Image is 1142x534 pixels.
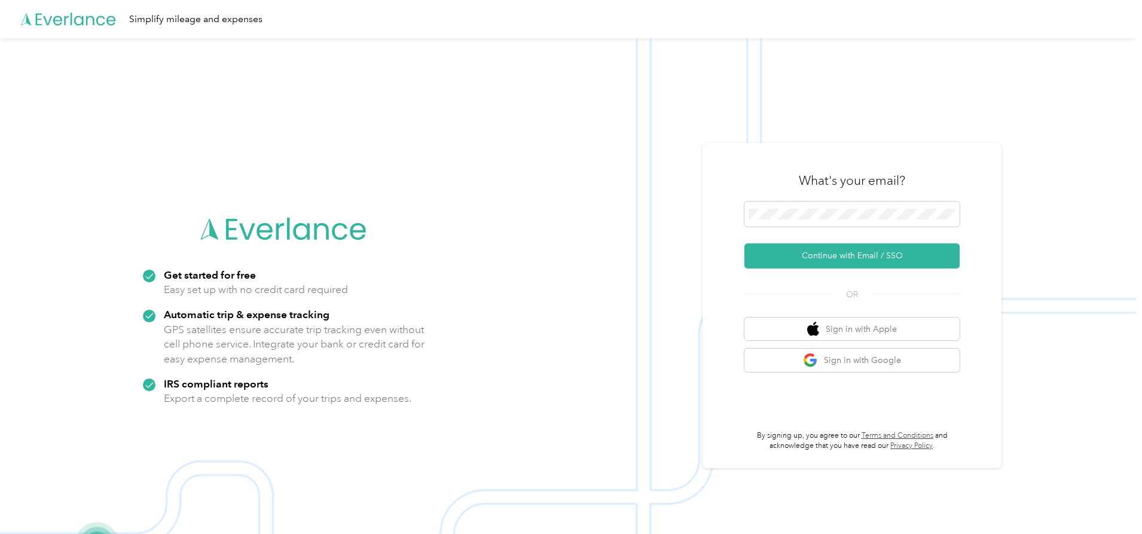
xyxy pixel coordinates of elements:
[799,172,905,189] h3: What's your email?
[862,431,933,440] a: Terms and Conditions
[807,322,819,337] img: apple logo
[164,322,425,367] p: GPS satellites ensure accurate trip tracking even without cell phone service. Integrate your bank...
[831,288,873,301] span: OR
[744,431,960,451] p: By signing up, you agree to our and acknowledge that you have read our .
[164,377,268,390] strong: IRS compliant reports
[744,243,960,268] button: Continue with Email / SSO
[890,441,933,450] a: Privacy Policy
[744,318,960,341] button: apple logoSign in with Apple
[803,353,818,368] img: google logo
[164,268,256,281] strong: Get started for free
[129,12,262,27] div: Simplify mileage and expenses
[164,282,348,297] p: Easy set up with no credit card required
[164,391,411,406] p: Export a complete record of your trips and expenses.
[744,349,960,372] button: google logoSign in with Google
[164,308,329,321] strong: Automatic trip & expense tracking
